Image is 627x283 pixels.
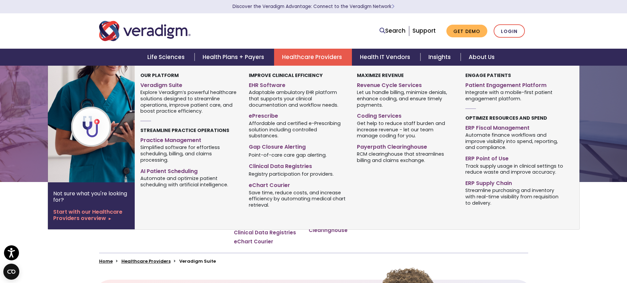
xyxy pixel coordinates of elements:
a: Get Demo [446,25,487,38]
a: Start with our Healthcare Providers overview [53,209,129,221]
img: Healthcare Provider [48,66,155,182]
span: Simplified software for effortless scheduling, billing, and claims processing. [140,144,238,163]
span: Streamline purchasing and inventory with real-time visibility from requisition to delivery. [465,187,563,206]
a: eChart Courier [234,238,273,245]
a: Discover the Veradigm Advantage: Connect to the Veradigm NetworkLearn More [233,3,394,10]
a: Login [494,24,525,38]
span: Affordable and certified e-Prescribing solution including controlled substances. [249,120,347,139]
span: Automate and optimize patient scheduling with artificial intelligence. [140,175,238,188]
span: Point-of-care care gap alerting. [249,151,327,158]
a: Healthcare Providers [121,258,171,264]
span: Automate finance workflows and improve visibility into spend, reporting, and compliance. [465,131,563,151]
a: Home [99,258,113,264]
a: Health IT Vendors [352,49,420,66]
p: Not sure what you're looking for? [53,190,129,203]
strong: Improve Clinical Efficiency [249,72,323,79]
strong: Our Platform [140,72,179,79]
a: AI Patient Scheduling [140,165,238,175]
span: Get help to reduce staff burden and increase revenue - let our team manage coding for you. [357,120,455,139]
a: ERP Point of Use [465,153,563,162]
a: Clinical Data Registries [249,160,347,170]
strong: Optimize Resources and Spend [465,115,547,121]
span: Save time, reduce costs, and increase efficiency by automating medical chart retrieval. [249,189,347,208]
a: Support [412,27,436,35]
img: Veradigm logo [99,20,191,42]
a: Health Plans + Payers [195,49,274,66]
span: Adaptable ambulatory EHR platform that supports your clinical documentation and workflow needs. [249,89,347,108]
a: Search [380,26,405,35]
a: Patient Engagement Platform [465,79,563,89]
a: ERP Fiscal Management [465,122,563,132]
a: eChart Courier [249,179,347,189]
a: Healthcare Providers [274,49,352,66]
span: Integrate with a mobile-first patient engagement platform. [465,89,563,102]
span: Let us handle billing, minimize denials, enhance coding, and ensure timely payments. [357,89,455,108]
a: About Us [461,49,503,66]
span: Learn More [392,3,394,10]
span: Track supply usage in clinical settings to reduce waste and improve accuracy. [465,162,563,175]
a: Payerpath Clearinghouse [357,141,455,151]
span: Explore Veradigm’s powerful healthcare solutions designed to streamline operations, improve patie... [140,89,238,114]
a: EHR Software [249,79,347,89]
a: Life Sciences [139,49,195,66]
a: Revenue Cycle Services [357,79,455,89]
strong: Engage Patients [465,72,511,79]
a: Payerpath Clearinghouse [309,221,367,234]
a: ePrescribe [249,110,347,120]
a: Clinical Data Registries [234,229,296,236]
a: ERP Supply Chain [465,177,563,187]
a: Gap Closure Alerting [249,141,347,151]
a: Insights [420,49,461,66]
strong: Maximize Revenue [357,72,404,79]
span: Registry participation for providers. [249,171,334,177]
a: Practice Management [140,134,238,144]
a: Veradigm Suite [140,79,238,89]
a: Coding Services [357,110,455,120]
span: RCM clearinghouse that streamlines billing and claims exchange. [357,151,455,164]
button: Open CMP widget [3,264,19,280]
iframe: Drift Chat Widget [499,235,619,275]
strong: Streamline Practice Operations [140,127,229,134]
